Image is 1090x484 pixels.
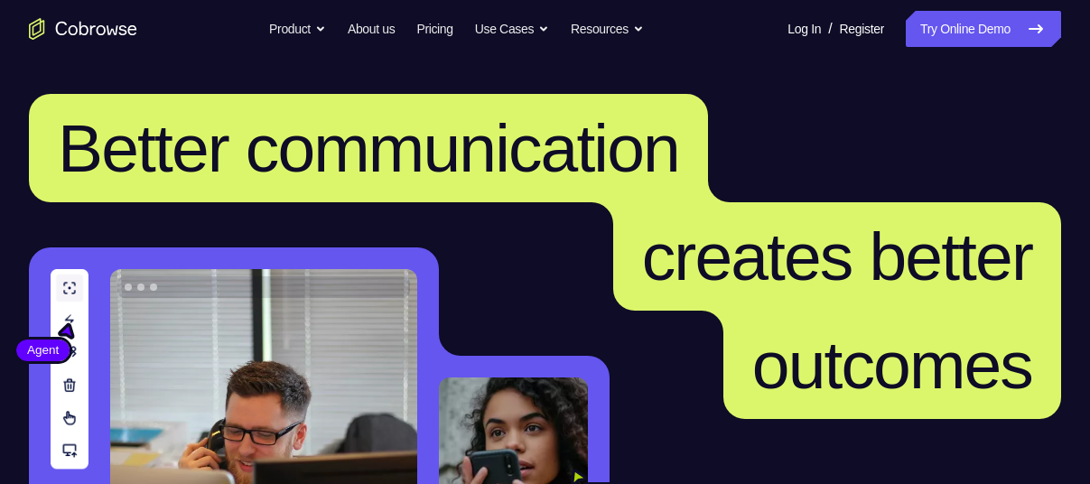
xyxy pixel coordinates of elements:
[642,219,1032,294] span: creates better
[840,11,884,47] a: Register
[828,18,832,40] span: /
[787,11,821,47] a: Log In
[269,11,326,47] button: Product
[906,11,1061,47] a: Try Online Demo
[58,110,679,186] span: Better communication
[29,18,137,40] a: Go to the home page
[416,11,452,47] a: Pricing
[475,11,549,47] button: Use Cases
[752,327,1032,403] span: outcomes
[348,11,395,47] a: About us
[571,11,644,47] button: Resources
